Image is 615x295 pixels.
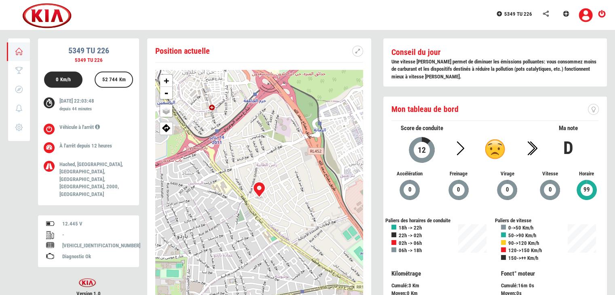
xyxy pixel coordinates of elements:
[563,137,573,158] b: D
[408,185,412,194] span: 0
[74,278,101,287] img: sayartech-logo.png
[59,161,127,198] p: Hached, [GEOGRAPHIC_DATA], [GEOGRAPHIC_DATA], [GEOGRAPHIC_DATA], [GEOGRAPHIC_DATA], 2000, [GEOGRA...
[574,170,599,178] span: Horaire
[501,282,516,289] span: Cumulé
[508,232,536,238] b: 50->90 Km/h
[456,185,461,194] span: 0
[162,123,171,132] img: directions.png
[52,72,74,88] div: 0
[391,282,407,289] span: Cumulé
[160,75,172,87] a: Zoom in
[59,97,127,114] p: [DATE] 22:03:48
[160,122,172,132] span: Afficher ma position sur google map
[38,57,139,64] div: 5349 TU 226
[60,76,71,83] label: Km/h
[59,143,76,149] span: À l'arrêt
[401,124,443,132] span: Score de conduite
[119,76,126,83] label: Km
[504,11,532,17] span: 5349 TU 226
[412,282,419,289] span: Km
[62,220,131,228] div: 12.445 V
[399,247,422,253] b: 06h -> 18h
[155,46,210,56] span: Position actuelle
[505,185,509,194] span: 0
[59,106,92,112] label: depuis 44 minutes
[508,240,539,246] b: 90->120 Km/h
[508,225,533,231] b: 0->50 Km/h
[489,170,526,178] span: Virage
[559,124,578,132] span: Ma note
[62,253,131,261] div: Diagnostic Ok
[501,270,599,278] p: Fonct° moteur
[440,170,477,178] span: Freinage
[583,185,590,194] span: 99
[508,255,538,261] b: 150->++ Km/h
[548,185,552,194] span: 0
[77,143,112,149] span: depuis 12 heures
[518,282,534,289] span: 16m 0s
[99,72,129,88] div: 52 744
[68,46,109,55] b: 5349 TU 226
[495,217,605,225] div: Paliers de vitesse
[391,47,441,57] b: Conseil du jour
[62,231,131,239] div: -
[391,270,489,278] p: Kilométrage
[399,225,422,231] b: 18h -> 22h
[385,217,495,225] div: Paliers des horaires de conduite
[417,145,426,155] span: 12
[59,124,127,131] p: Véhicule à l'arrêt
[62,242,131,250] div: [VEHICLE_IDENTIFICATION_NUMBER]
[399,240,422,246] b: 02h -> 06h
[160,105,172,117] a: Layers
[408,282,411,289] span: 3
[160,87,172,99] a: Zoom out
[391,59,596,80] b: Une vitesse [PERSON_NAME] permet de diminuer les émissions polluantes: vous consommez moins de ca...
[399,232,422,238] b: 22h -> 02h
[391,104,459,114] span: Mon tableau de bord
[485,139,505,159] img: d.png
[538,170,562,178] span: Vitesse
[508,247,542,253] b: 120->150 Km/h
[391,170,428,178] span: Accélération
